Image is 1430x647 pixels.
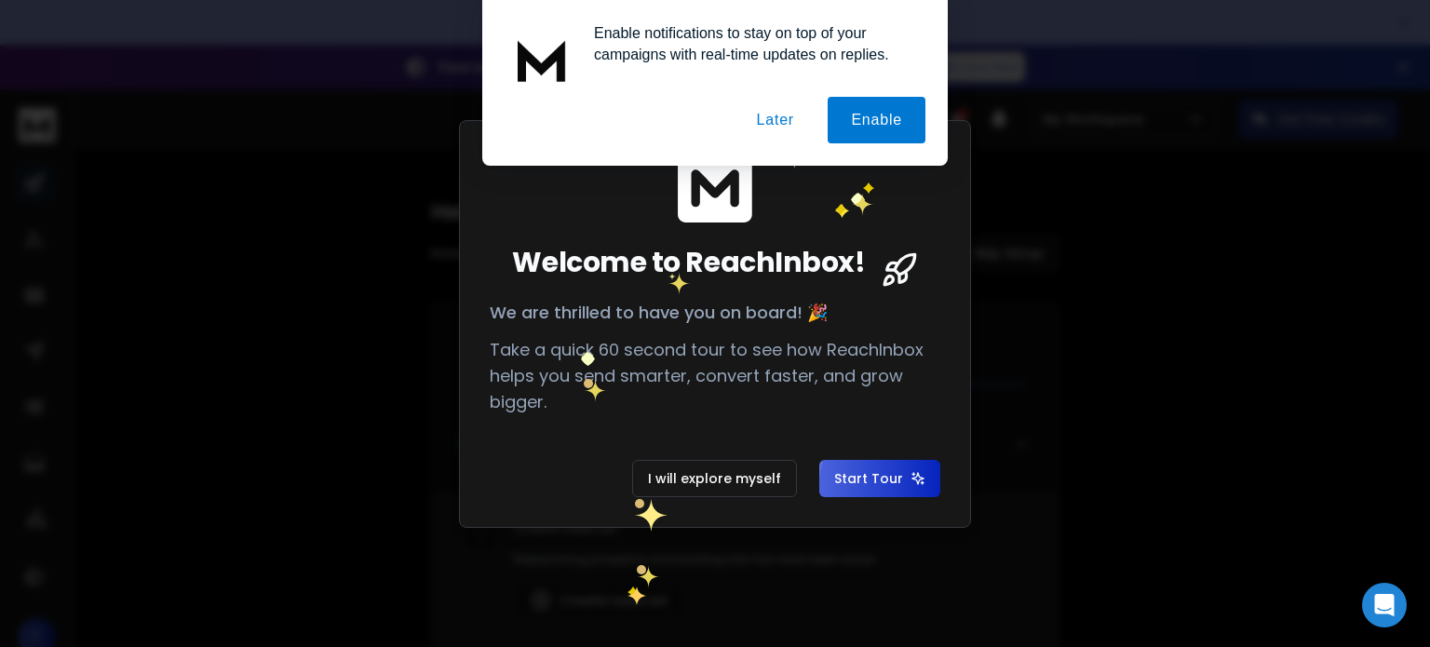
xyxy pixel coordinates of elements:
[512,246,865,279] span: Welcome to ReachInbox!
[632,460,797,497] button: I will explore myself
[579,22,925,65] div: Enable notifications to stay on top of your campaigns with real-time updates on replies.
[828,97,925,143] button: Enable
[1362,583,1407,627] div: Open Intercom Messenger
[490,300,940,326] p: We are thrilled to have you on board! 🎉
[490,337,940,415] p: Take a quick 60 second tour to see how ReachInbox helps you send smarter, convert faster, and gro...
[834,469,925,488] span: Start Tour
[733,97,816,143] button: Later
[505,22,579,97] img: notification icon
[819,460,940,497] button: Start Tour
